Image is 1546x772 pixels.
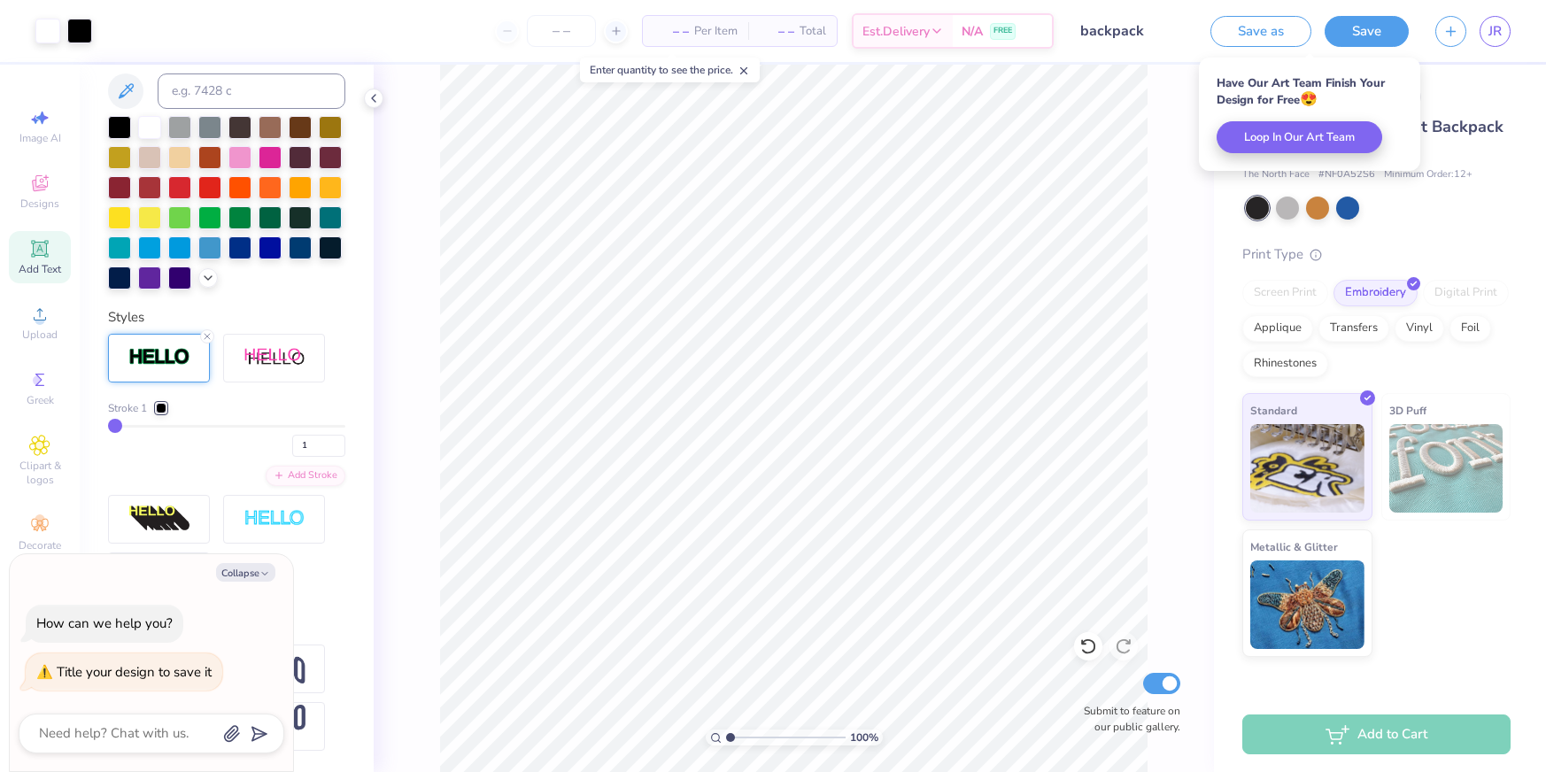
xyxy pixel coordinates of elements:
[19,131,61,145] span: Image AI
[1300,89,1318,109] span: 😍
[22,328,58,342] span: Upload
[1242,351,1328,377] div: Rhinestones
[243,509,305,529] img: Negative Space
[759,22,794,41] span: – –
[1250,401,1297,420] span: Standard
[1067,13,1197,49] input: Untitled Design
[128,347,190,367] img: Stroke
[1423,280,1509,306] div: Digital Print
[266,466,345,486] div: Add Stroke
[57,663,212,681] div: Title your design to save it
[1217,121,1382,153] button: Loop In Our Art Team
[1250,560,1364,649] img: Metallic & Glitter
[19,538,61,552] span: Decorate
[1242,315,1313,342] div: Applique
[580,58,760,82] div: Enter quantity to see the price.
[862,22,930,41] span: Est. Delivery
[1384,167,1473,182] span: Minimum Order: 12 +
[1333,280,1418,306] div: Embroidery
[694,22,738,41] span: Per Item
[1449,315,1491,342] div: Foil
[527,15,596,47] input: – –
[962,22,983,41] span: N/A
[1480,16,1511,47] a: JR
[800,22,826,41] span: Total
[19,262,61,276] span: Add Text
[9,459,71,487] span: Clipart & logos
[1389,401,1426,420] span: 3D Puff
[27,393,54,407] span: Greek
[1242,280,1328,306] div: Screen Print
[1217,75,1403,108] div: Have Our Art Team Finish Your Design for Free
[850,730,878,745] span: 100 %
[993,25,1012,37] span: FREE
[1242,244,1511,265] div: Print Type
[1395,315,1444,342] div: Vinyl
[1250,424,1364,513] img: Standard
[1488,21,1502,42] span: JR
[1210,16,1311,47] button: Save as
[1318,315,1389,342] div: Transfers
[108,307,345,328] div: Styles
[36,614,173,632] div: How can we help you?
[20,197,59,211] span: Designs
[1325,16,1409,47] button: Save
[216,563,275,582] button: Collapse
[1389,424,1503,513] img: 3D Puff
[1250,537,1338,556] span: Metallic & Glitter
[128,505,190,533] img: 3d Illusion
[108,400,147,416] span: Stroke 1
[653,22,689,41] span: – –
[158,73,345,109] input: e.g. 7428 c
[243,347,305,369] img: Shadow
[1074,703,1180,735] label: Submit to feature on our public gallery.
